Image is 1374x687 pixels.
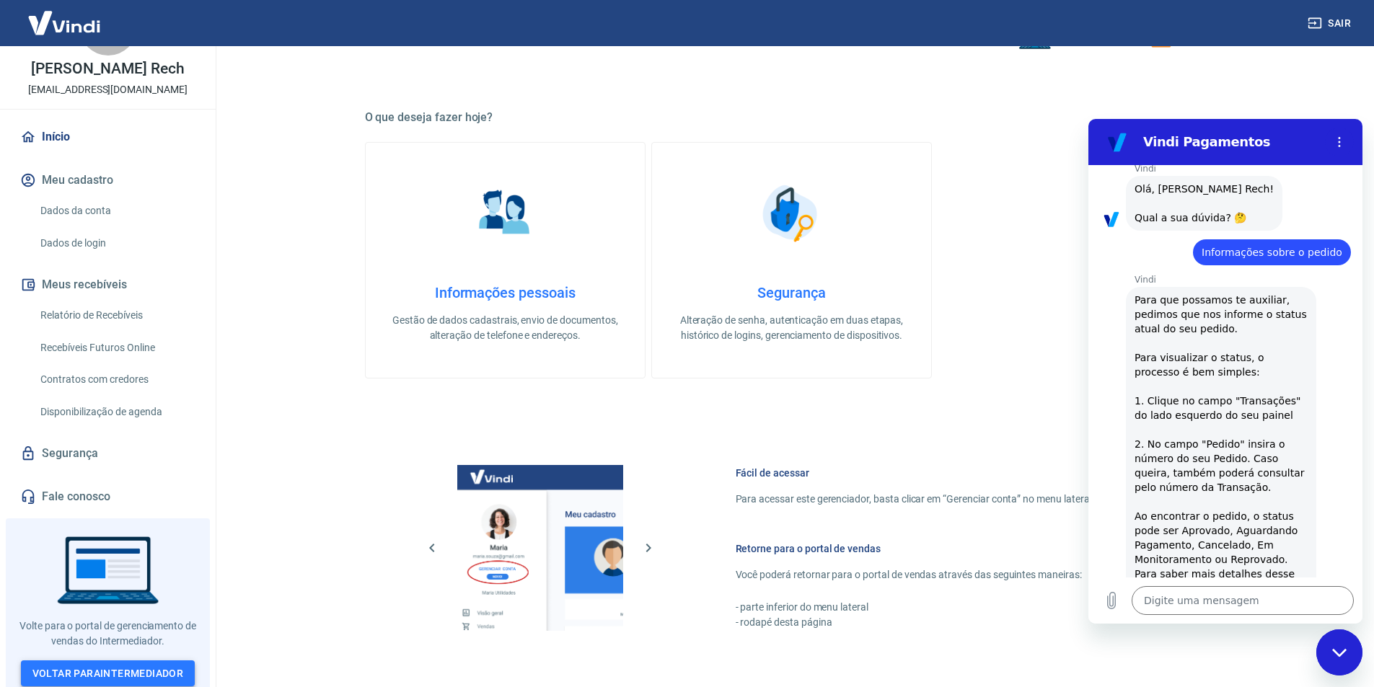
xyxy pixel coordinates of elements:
[35,397,198,427] a: Disponibilização de agenda
[736,492,1184,507] p: Para acessar este gerenciador, basta clicar em “Gerenciar conta” no menu lateral do portal de ven...
[736,600,1184,615] p: - parte inferior do menu lateral
[35,333,198,363] a: Recebíveis Futuros Online
[389,313,622,343] p: Gestão de dados cadastrais, envio de documentos, alteração de telefone e endereços.
[35,196,198,226] a: Dados da conta
[21,660,195,687] a: Voltar paraIntermediador
[35,229,198,258] a: Dados de login
[675,284,908,301] h4: Segurança
[28,82,188,97] p: [EMAIL_ADDRESS][DOMAIN_NAME]
[736,567,1184,582] p: Você poderá retornar para o portal de vendas através das seguintes maneiras:
[31,61,184,76] p: [PERSON_NAME] Rech
[17,164,198,196] button: Meu cadastro
[389,284,622,301] h4: Informações pessoais
[736,615,1184,630] p: - rodapé desta página
[17,438,198,469] a: Segurança
[17,481,198,513] a: Fale conosco
[1088,119,1362,624] iframe: Janela de mensagens
[17,269,198,301] button: Meus recebíveis
[35,365,198,394] a: Contratos com credores
[1316,629,1362,675] iframe: Botão para abrir a janela de mensagens, conversa em andamento
[1305,10,1357,37] button: Sair
[17,1,111,45] img: Vindi
[651,142,932,378] a: SegurançaSegurançaAlteração de senha, autenticação em duas etapas, histórico de logins, gerenciam...
[35,301,198,330] a: Relatório de Recebíveis
[469,177,541,249] img: Informações pessoais
[736,541,1184,556] h6: Retorne para o portal de vendas
[365,110,1219,125] h5: O que deseja fazer hoje?
[365,142,646,378] a: Informações pessoaisInformações pessoaisGestão de dados cadastrais, envio de documentos, alteraçã...
[17,121,198,153] a: Início
[675,313,908,343] p: Alteração de senha, autenticação em duas etapas, histórico de logins, gerenciamento de dispositivos.
[736,466,1184,480] h6: Fácil de acessar
[457,465,623,631] img: Imagem da dashboard mostrando o botão de gerenciar conta na sidebar no lado esquerdo
[755,177,827,249] img: Segurança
